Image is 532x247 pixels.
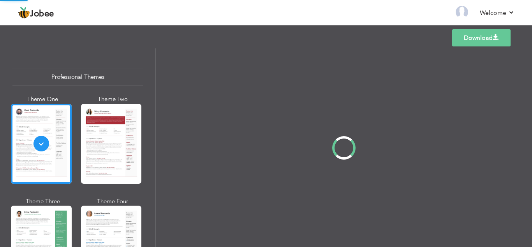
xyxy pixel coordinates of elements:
a: Download [452,29,511,46]
a: Jobee [18,7,54,19]
a: Welcome [480,8,514,18]
img: Profile Img [456,6,468,18]
img: jobee.io [18,7,30,19]
span: Jobee [30,10,54,18]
